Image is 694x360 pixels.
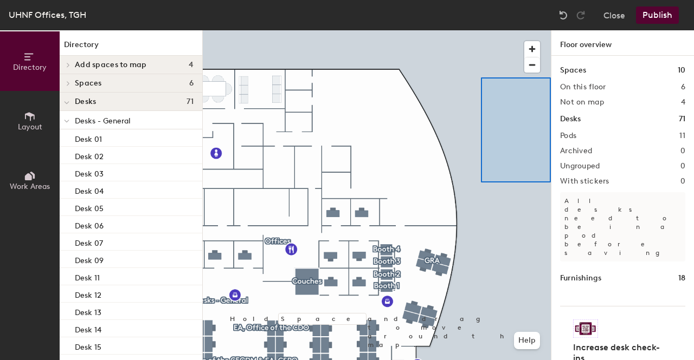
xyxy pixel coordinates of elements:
[9,8,86,22] div: UHNF Offices, TGH
[13,63,47,72] span: Directory
[560,64,586,76] h1: Spaces
[60,39,202,56] h1: Directory
[75,79,102,88] span: Spaces
[560,162,600,171] h2: Ungrouped
[75,116,131,126] span: Desks - General
[75,235,103,248] p: Desk 07
[680,147,685,155] h2: 0
[575,10,586,21] img: Redo
[680,177,685,186] h2: 0
[560,98,604,107] h2: Not on map
[560,113,581,125] h1: Desks
[560,147,592,155] h2: Archived
[678,272,685,284] h1: 18
[636,6,679,24] button: Publish
[187,97,194,106] span: 71
[75,287,101,300] p: Desk 12
[75,322,101,335] p: Desk 14
[75,184,104,196] p: Desk 04
[558,10,569,21] img: Undo
[679,113,685,125] h1: 71
[680,162,685,171] h2: 0
[75,132,102,144] p: Desk 01
[75,61,147,69] span: Add spaces to map
[75,201,104,213] p: Desk 05
[560,83,606,91] h2: On this floor
[75,270,100,283] p: Desk 11
[560,272,601,284] h1: Furnishings
[75,253,104,265] p: Desk 09
[681,98,685,107] h2: 4
[681,83,685,91] h2: 6
[603,6,625,24] button: Close
[573,319,598,338] img: Sticker logo
[75,339,101,352] p: Desk 15
[679,132,685,140] h2: 11
[189,79,194,88] span: 6
[560,132,576,140] h2: Pods
[678,64,685,76] h1: 10
[75,305,101,317] p: Desk 13
[75,218,104,231] p: Desk 06
[514,332,540,349] button: Help
[189,61,194,69] span: 4
[10,182,50,191] span: Work Areas
[560,177,609,186] h2: With stickers
[18,122,42,132] span: Layout
[551,30,694,56] h1: Floor overview
[560,192,685,261] p: All desks need to be in a pod before saving
[75,166,104,179] p: Desk 03
[75,149,104,161] p: Desk 02
[75,97,96,106] span: Desks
